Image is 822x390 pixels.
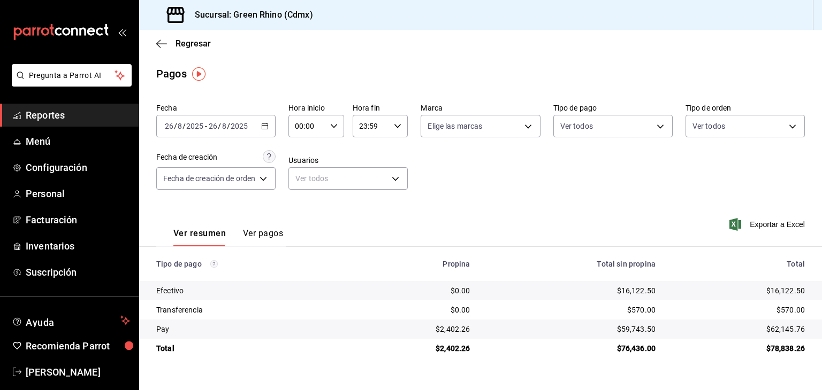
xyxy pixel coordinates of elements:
[243,228,283,246] button: Ver pagos
[208,122,218,130] input: --
[173,228,283,246] div: navigation tabs
[156,260,344,268] div: Tipo de pago
[26,339,130,353] span: Recomienda Parrot
[218,122,221,130] span: /
[673,324,805,334] div: $62,145.76
[288,167,408,190] div: Ver todos
[692,121,725,131] span: Ver todos
[29,70,115,81] span: Pregunta a Parrot AI
[487,260,656,268] div: Total sin propina
[673,343,805,354] div: $78,838.26
[186,9,313,21] h3: Sucursal: Green Rhino (Cdmx)
[26,160,130,175] span: Configuración
[26,134,130,149] span: Menú
[288,104,344,112] label: Hora inicio
[288,157,408,164] label: Usuarios
[156,152,217,163] div: Fecha de creación
[428,121,482,131] span: Elige las marcas
[487,305,656,315] div: $570.00
[210,260,218,268] svg: Los pagos realizados con Pay y otras terminales son montos brutos.
[156,324,344,334] div: Pay
[732,218,805,231] button: Exportar a Excel
[230,122,248,130] input: ----
[177,122,182,130] input: --
[26,213,130,227] span: Facturación
[12,64,132,87] button: Pregunta a Parrot AI
[186,122,204,130] input: ----
[686,104,805,112] label: Tipo de orden
[361,285,470,296] div: $0.00
[26,265,130,279] span: Suscripción
[118,28,126,36] button: open_drawer_menu
[156,285,344,296] div: Efectivo
[156,104,276,112] label: Fecha
[173,228,226,246] button: Ver resumen
[673,305,805,315] div: $570.00
[361,324,470,334] div: $2,402.26
[164,122,174,130] input: --
[26,314,116,327] span: Ayuda
[227,122,230,130] span: /
[26,365,130,379] span: [PERSON_NAME]
[156,343,344,354] div: Total
[192,67,205,81] img: Tooltip marker
[560,121,593,131] span: Ver todos
[361,305,470,315] div: $0.00
[156,305,344,315] div: Transferencia
[174,122,177,130] span: /
[553,104,673,112] label: Tipo de pago
[673,285,805,296] div: $16,122.50
[361,343,470,354] div: $2,402.26
[421,104,540,112] label: Marca
[205,122,207,130] span: -
[487,285,656,296] div: $16,122.50
[353,104,408,112] label: Hora fin
[163,173,255,184] span: Fecha de creación de orden
[26,186,130,201] span: Personal
[156,38,211,49] button: Regresar
[182,122,186,130] span: /
[673,260,805,268] div: Total
[7,77,132,89] a: Pregunta a Parrot AI
[361,260,470,268] div: Propina
[487,324,656,334] div: $59,743.50
[176,38,211,49] span: Regresar
[156,66,187,82] div: Pagos
[487,343,656,354] div: $76,436.00
[26,108,130,122] span: Reportes
[26,239,130,253] span: Inventarios
[222,122,227,130] input: --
